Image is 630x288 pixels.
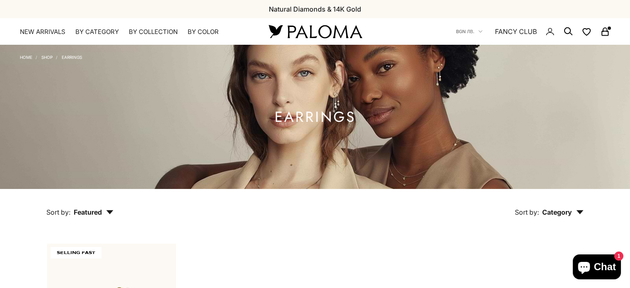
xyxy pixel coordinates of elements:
[456,28,474,35] span: BGN лв.
[20,28,249,36] nav: Primary navigation
[495,26,537,37] a: FANCY CLUB
[51,247,101,259] span: SELLING FAST
[20,53,82,60] nav: Breadcrumb
[542,208,584,216] span: Category
[41,55,53,60] a: Shop
[75,28,119,36] summary: By Category
[20,28,65,36] a: NEW ARRIVALS
[20,55,32,60] a: Home
[129,28,178,36] summary: By Collection
[496,189,603,224] button: Sort by: Category
[46,208,70,216] span: Sort by:
[62,55,82,60] a: Earrings
[269,4,361,15] p: Natural Diamonds & 14K Gold
[275,112,356,122] h1: Earrings
[188,28,219,36] summary: By Color
[456,18,610,45] nav: Secondary navigation
[456,28,483,35] button: BGN лв.
[27,189,133,224] button: Sort by: Featured
[515,208,539,216] span: Sort by:
[570,254,623,281] inbox-online-store-chat: Shopify online store chat
[74,208,113,216] span: Featured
